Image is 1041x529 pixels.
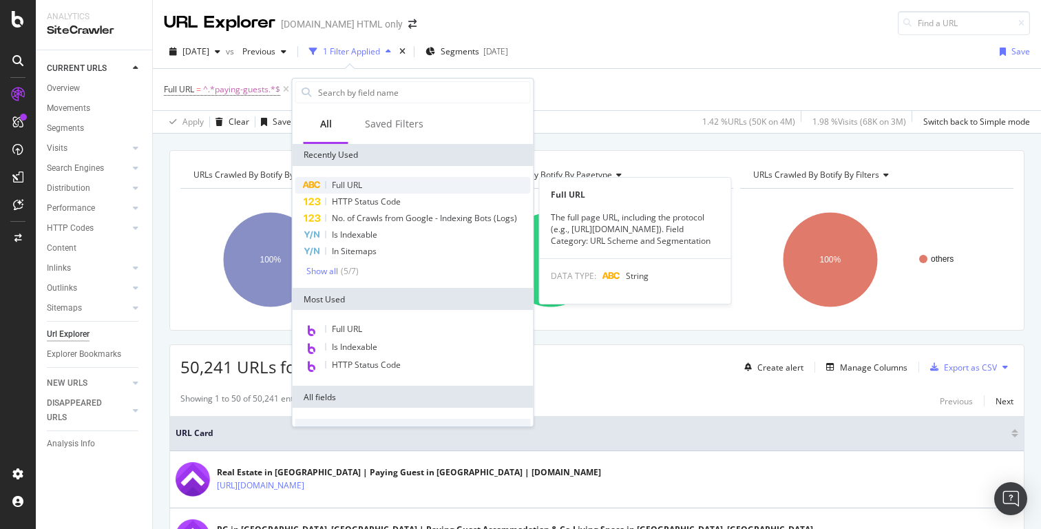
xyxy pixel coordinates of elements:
[47,161,129,176] a: Search Engines
[332,341,377,353] span: Is Indexable
[196,83,201,95] span: =
[47,181,90,196] div: Distribution
[918,111,1030,133] button: Switch back to Simple mode
[461,200,734,320] div: A chart.
[332,245,377,257] span: In Sitemaps
[180,393,308,409] div: Showing 1 to 50 of 50,241 entries
[47,347,121,362] div: Explorer Bookmarks
[47,11,141,23] div: Analytics
[931,254,954,264] text: others
[47,221,94,236] div: HTTP Codes
[47,347,143,362] a: Explorer Bookmarks
[191,164,441,186] h4: URLs Crawled By Botify By language
[47,301,82,315] div: Sitemaps
[47,281,77,295] div: Outlinks
[180,200,454,320] svg: A chart.
[47,241,76,256] div: Content
[47,241,143,256] a: Content
[757,362,803,373] div: Create alert
[293,386,534,408] div: All fields
[217,479,304,492] a: [URL][DOMAIN_NAME]
[750,164,1001,186] h4: URLs Crawled By Botify By filters
[923,116,1030,127] div: Switch back to Simple mode
[47,101,90,116] div: Movements
[182,116,204,127] div: Apply
[176,462,210,497] img: main image
[47,301,129,315] a: Sitemaps
[229,116,249,127] div: Clear
[332,196,401,207] span: HTTP Status Code
[47,376,129,391] a: NEW URLS
[626,270,649,282] span: String
[996,395,1013,407] div: Next
[940,393,973,409] button: Previous
[47,61,107,76] div: CURRENT URLS
[47,261,129,276] a: Inlinks
[164,83,194,95] span: Full URL
[193,169,334,180] span: URLs Crawled By Botify By language
[332,179,362,191] span: Full URL
[940,395,973,407] div: Previous
[180,355,326,378] span: 50,241 URLs found
[273,116,291,127] div: Save
[740,200,1013,320] svg: A chart.
[397,45,408,59] div: times
[420,41,514,63] button: Segments[DATE]
[320,117,332,131] div: All
[323,45,380,57] div: 1 Filter Applied
[182,45,209,57] span: 2025 Aug. 21st
[332,323,362,335] span: Full URL
[47,101,143,116] a: Movements
[237,41,292,63] button: Previous
[365,117,423,131] div: Saved Filters
[994,41,1030,63] button: Save
[281,17,403,31] div: [DOMAIN_NAME] HTML only
[47,201,95,216] div: Performance
[293,144,534,166] div: Recently Used
[47,81,80,96] div: Overview
[47,376,87,391] div: NEW URLS
[226,45,237,57] span: vs
[812,116,906,127] div: 1.98 % Visits ( 68K on 3M )
[338,265,359,277] div: ( 5 / 7 )
[47,121,84,136] div: Segments
[47,327,90,342] div: Url Explorer
[47,81,143,96] a: Overview
[47,437,95,451] div: Analysis Info
[471,164,722,186] h4: URLs Crawled By Botify By pagetype
[925,356,997,378] button: Export as CSV
[255,111,291,133] button: Save
[551,270,596,282] span: DATA TYPE:
[164,41,226,63] button: [DATE]
[260,255,282,264] text: 100%
[47,437,143,451] a: Analysis Info
[332,212,517,224] span: No. of Crawls from Google - Indexing Bots (Logs)
[994,482,1027,515] div: Open Intercom Messenger
[47,201,129,216] a: Performance
[47,261,71,276] div: Inlinks
[47,23,141,39] div: SiteCrawler
[47,141,67,156] div: Visits
[1011,45,1030,57] div: Save
[47,181,129,196] a: Distribution
[540,189,731,200] div: Full URL
[821,359,907,375] button: Manage Columns
[304,41,397,63] button: 1 Filter Applied
[441,45,479,57] span: Segments
[898,11,1030,35] input: Find a URL
[996,393,1013,409] button: Next
[293,288,534,310] div: Most Used
[408,19,417,29] div: arrow-right-arrow-left
[176,427,1008,439] span: URL Card
[702,116,795,127] div: 1.42 % URLs ( 50K on 4M )
[332,229,377,240] span: Is Indexable
[483,45,508,57] div: [DATE]
[237,45,275,57] span: Previous
[944,362,997,373] div: Export as CSV
[820,255,841,264] text: 100%
[753,169,879,180] span: URLs Crawled By Botify By filters
[840,362,907,373] div: Manage Columns
[47,396,116,425] div: DISAPPEARED URLS
[47,281,129,295] a: Outlinks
